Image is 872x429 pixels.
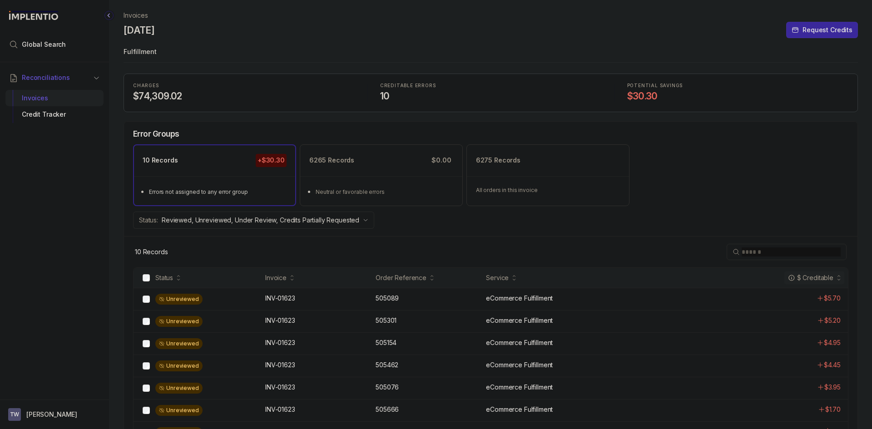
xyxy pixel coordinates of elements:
div: $ Creditable [788,273,833,282]
h4: 10 [380,90,601,103]
p: eCommerce Fulfillment [486,316,553,325]
div: Status [155,273,173,282]
div: Unreviewed [155,294,203,305]
p: Status: [139,216,158,225]
div: Unreviewed [155,383,203,394]
p: Request Credits [803,25,852,35]
p: 505462 [376,360,398,370]
p: 6275 Records [476,156,520,165]
div: Collapse Icon [104,10,114,21]
h4: $74,309.02 [133,90,354,103]
p: eCommerce Fulfillment [486,294,553,303]
div: Unreviewed [155,338,203,349]
span: User initials [8,408,21,421]
div: Reconciliations [5,88,104,125]
p: 505076 [376,383,399,392]
p: Reviewed, Unreviewed, Under Review, Credits Partially Requested [162,216,359,225]
p: CREDITABLE ERRORS [380,83,601,89]
p: eCommerce Fulfillment [486,383,553,392]
p: 505301 [376,316,396,325]
div: Unreviewed [155,360,203,371]
a: Invoices [124,11,148,20]
p: $4.45 [824,360,841,370]
p: 505666 [376,405,399,414]
div: Invoice [265,273,287,282]
nav: breadcrumb [124,11,148,20]
p: $1.70 [825,405,841,414]
h5: Error Groups [133,129,179,139]
input: checkbox-checkbox [143,385,150,392]
p: $4.95 [824,338,841,347]
p: INV-01623 [265,294,295,303]
div: Neutral or favorable errors [316,187,452,197]
div: Errors not assigned to any error group [149,187,286,197]
p: INV-01623 [265,383,295,392]
p: eCommerce Fulfillment [486,405,553,414]
p: POTENTIAL SAVINGS [627,83,848,89]
p: Fulfillment [124,44,858,62]
p: $0.00 [430,154,453,167]
p: $3.95 [824,383,841,392]
h4: [DATE] [124,24,154,37]
button: Reconciliations [5,68,104,88]
button: Request Credits [786,22,858,38]
div: Unreviewed [155,316,203,327]
p: 505154 [376,338,396,347]
p: INV-01623 [265,405,295,414]
p: eCommerce Fulfillment [486,360,553,370]
h4: $30.30 [627,90,848,103]
input: checkbox-checkbox [143,318,150,325]
input: checkbox-checkbox [143,340,150,347]
p: eCommerce Fulfillment [486,338,553,347]
p: $5.20 [824,316,841,325]
p: CHARGES [133,83,354,89]
input: checkbox-checkbox [143,362,150,370]
p: INV-01623 [265,316,295,325]
input: checkbox-checkbox [143,274,150,281]
span: Reconciliations [22,73,70,82]
span: Global Search [22,40,66,49]
p: 10 Records [143,156,178,165]
div: Unreviewed [155,405,203,416]
p: [PERSON_NAME] [26,410,77,419]
div: Credit Tracker [13,106,96,123]
button: Status:Reviewed, Unreviewed, Under Review, Credits Partially Requested [133,212,374,229]
div: Invoices [13,90,96,106]
p: INV-01623 [265,338,295,347]
p: All orders in this invoice [476,186,620,195]
div: Remaining page entries [135,247,168,256]
p: +$30.30 [256,154,287,167]
p: $5.70 [824,294,841,303]
div: Order Reference [376,273,426,282]
input: checkbox-checkbox [143,407,150,414]
div: Service [486,273,509,282]
p: 505089 [376,294,399,303]
p: 6265 Records [309,156,354,165]
input: checkbox-checkbox [143,296,150,303]
p: INV-01623 [265,360,295,370]
p: 10 Records [135,247,168,256]
button: User initials[PERSON_NAME] [8,408,101,421]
